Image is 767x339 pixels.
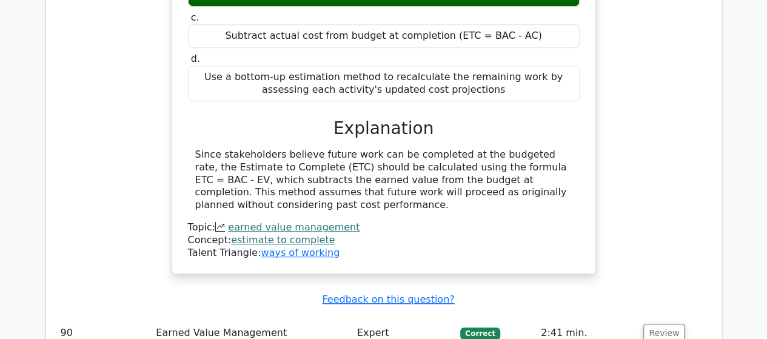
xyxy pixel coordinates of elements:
a: estimate to complete [231,234,335,246]
span: d. [191,53,200,64]
a: earned value management [228,221,360,233]
div: Since stakeholders believe future work can be completed at the budgeted rate, the Estimate to Com... [195,149,572,212]
span: c. [191,12,199,23]
a: ways of working [261,247,340,258]
a: Feedback on this question? [322,294,454,305]
div: Subtract actual cost from budget at completion (ETC = BAC - AC) [188,24,580,48]
div: Topic: [188,221,580,234]
h3: Explanation [195,118,572,139]
div: Concept: [188,234,580,247]
div: Use a bottom-up estimation method to recalculate the remaining work by assessing each activity's ... [188,65,580,102]
div: Talent Triangle: [188,221,580,259]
